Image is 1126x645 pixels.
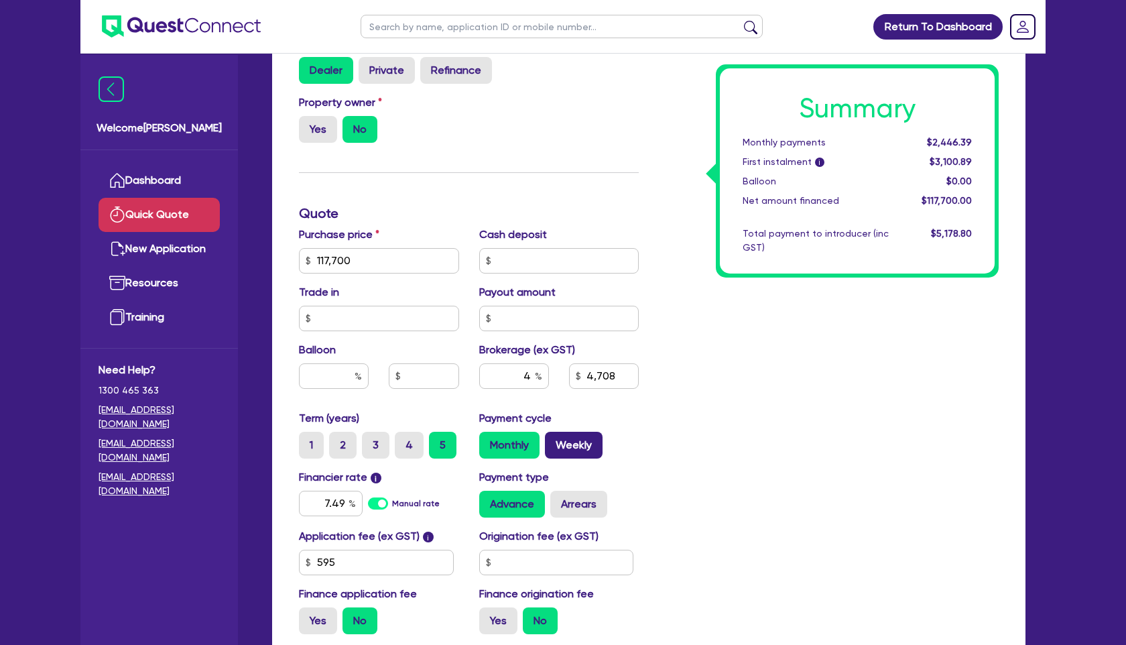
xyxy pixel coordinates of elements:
[299,205,639,221] h3: Quote
[299,227,379,243] label: Purchase price
[99,164,220,198] a: Dashboard
[479,432,540,459] label: Monthly
[733,155,899,169] div: First instalment
[342,607,377,634] label: No
[1005,9,1040,44] a: Dropdown toggle
[299,57,353,84] label: Dealer
[922,195,972,206] span: $117,700.00
[109,207,125,223] img: quick-quote
[927,137,972,148] span: $2,446.39
[550,491,607,518] label: Arrears
[479,284,556,300] label: Payout amount
[733,135,899,150] div: Monthly payments
[299,469,381,485] label: Financier rate
[99,198,220,232] a: Quick Quote
[299,342,336,358] label: Balloon
[479,410,552,426] label: Payment cycle
[99,403,220,431] a: [EMAIL_ADDRESS][DOMAIN_NAME]
[479,469,549,485] label: Payment type
[931,228,972,239] span: $5,178.80
[733,227,899,255] div: Total payment to introducer (inc GST)
[479,342,575,358] label: Brokerage (ex GST)
[392,497,440,510] label: Manual rate
[395,432,424,459] label: 4
[359,57,415,84] label: Private
[733,174,899,188] div: Balloon
[99,266,220,300] a: Resources
[299,284,339,300] label: Trade in
[99,76,124,102] img: icon-menu-close
[299,95,382,111] label: Property owner
[930,156,972,167] span: $3,100.89
[299,528,420,544] label: Application fee (ex GST)
[299,116,337,143] label: Yes
[371,473,381,483] span: i
[479,607,517,634] label: Yes
[423,532,434,542] span: i
[99,232,220,266] a: New Application
[523,607,558,634] label: No
[299,410,359,426] label: Term (years)
[743,93,972,125] h1: Summary
[99,384,220,398] span: 1300 465 363
[342,116,377,143] label: No
[109,309,125,325] img: training
[479,586,594,602] label: Finance origination fee
[99,362,220,378] span: Need Help?
[329,432,357,459] label: 2
[99,470,220,498] a: [EMAIL_ADDRESS][DOMAIN_NAME]
[479,528,599,544] label: Origination fee (ex GST)
[99,300,220,335] a: Training
[299,607,337,634] label: Yes
[429,432,456,459] label: 5
[361,15,763,38] input: Search by name, application ID or mobile number...
[299,432,324,459] label: 1
[946,176,972,186] span: $0.00
[99,436,220,465] a: [EMAIL_ADDRESS][DOMAIN_NAME]
[479,227,547,243] label: Cash deposit
[109,241,125,257] img: new-application
[102,15,261,38] img: quest-connect-logo-blue
[299,586,417,602] label: Finance application fee
[109,275,125,291] img: resources
[815,158,824,168] span: i
[733,194,899,208] div: Net amount financed
[873,14,1003,40] a: Return To Dashboard
[479,491,545,518] label: Advance
[420,57,492,84] label: Refinance
[97,120,222,136] span: Welcome [PERSON_NAME]
[545,432,603,459] label: Weekly
[362,432,389,459] label: 3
